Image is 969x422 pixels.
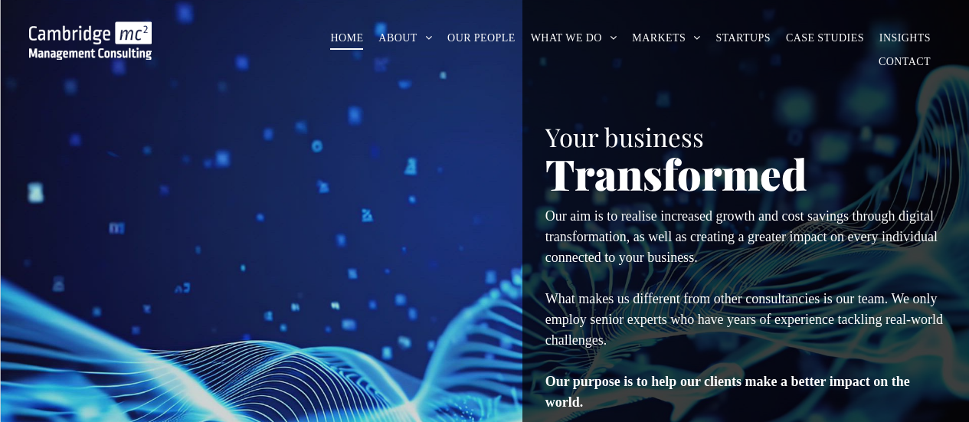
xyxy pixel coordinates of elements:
span: Our aim is to realise increased growth and cost savings through digital transformation, as well a... [545,208,938,265]
a: MARKETS [624,26,708,50]
a: ABOUT [371,26,440,50]
a: OUR PEOPLE [440,26,523,50]
span: Transformed [545,145,807,201]
img: Go to Homepage [29,21,152,60]
a: WHAT WE DO [523,26,625,50]
a: CONTACT [871,50,938,74]
a: STARTUPS [709,26,778,50]
a: INSIGHTS [872,26,938,50]
strong: Our purpose is to help our clients make a better impact on the world. [545,374,910,410]
span: What makes us different from other consultancies is our team. We only employ senior experts who h... [545,291,943,348]
a: CASE STUDIES [778,26,872,50]
a: HOME [322,26,371,50]
span: Your business [545,119,704,153]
